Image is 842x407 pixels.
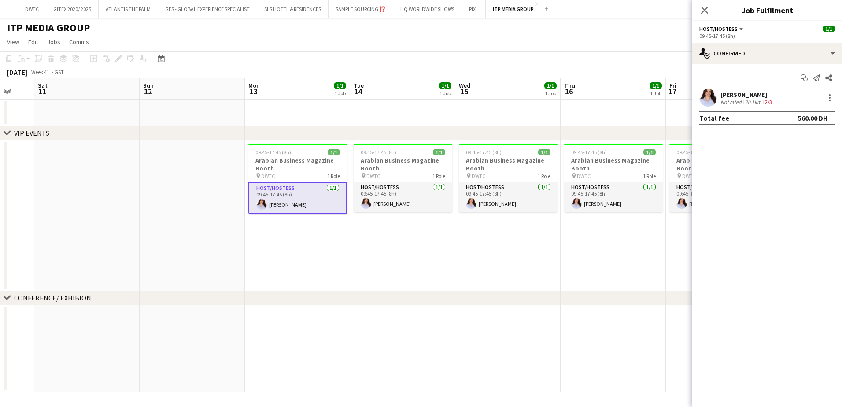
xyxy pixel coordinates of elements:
div: 560.00 DH [798,114,828,122]
app-job-card: 09:45-17:45 (8h)1/1Arabian Business Magazine Booth DWTC1 RoleHost/Hostess1/109:45-17:45 (8h)[PERS... [669,144,768,212]
span: Tue [354,81,364,89]
h3: Arabian Business Magazine Booth [669,156,768,172]
span: Comms [69,38,89,46]
h3: Arabian Business Magazine Booth [248,156,347,172]
button: Host/Hostess [699,26,745,32]
span: 1/1 [650,82,662,89]
div: VIP EVENTS [14,129,49,137]
app-card-role: Host/Hostess1/109:45-17:45 (8h)[PERSON_NAME] [459,182,558,212]
span: DWTC [366,173,380,179]
span: Wed [459,81,470,89]
div: GST [55,69,64,75]
app-card-role: Host/Hostess1/109:45-17:45 (8h)[PERSON_NAME] [669,182,768,212]
h1: ITP MEDIA GROUP [7,21,90,34]
span: Host/Hostess [699,26,738,32]
span: 1 Role [327,173,340,179]
span: 12 [142,86,154,96]
span: 13 [247,86,260,96]
span: 11 [37,86,48,96]
div: [PERSON_NAME] [720,91,774,99]
span: 15 [458,86,470,96]
button: HQ WORLDWIDE SHOWS [393,0,462,18]
span: 09:45-17:45 (8h) [361,149,396,155]
a: Jobs [44,36,64,48]
div: 20.1km [743,99,763,105]
span: 1/1 [433,149,445,155]
div: 1 Job [545,90,556,96]
app-job-card: 09:45-17:45 (8h)1/1Arabian Business Magazine Booth DWTC1 RoleHost/Hostess1/109:45-17:45 (8h)[PERS... [248,144,347,214]
span: 1 Role [643,173,656,179]
app-card-role: Host/Hostess1/109:45-17:45 (8h)[PERSON_NAME] [354,182,452,212]
span: DWTC [472,173,485,179]
h3: Arabian Business Magazine Booth [459,156,558,172]
a: Comms [66,36,92,48]
span: 1/1 [439,82,451,89]
span: 1/1 [328,149,340,155]
span: 1/1 [823,26,835,32]
h3: Job Fulfilment [692,4,842,16]
app-skills-label: 2/3 [765,99,772,105]
span: Jobs [47,38,60,46]
span: 09:45-17:45 (8h) [466,149,502,155]
span: Week 41 [29,69,51,75]
app-job-card: 09:45-17:45 (8h)1/1Arabian Business Magazine Booth DWTC1 RoleHost/Hostess1/109:45-17:45 (8h)[PERS... [354,144,452,212]
div: Not rated [720,99,743,105]
button: DWTC [18,0,46,18]
div: [DATE] [7,68,27,77]
span: DWTC [682,173,696,179]
span: 1/1 [334,82,346,89]
div: 1 Job [650,90,661,96]
span: Fri [669,81,676,89]
button: GITEX 2020/ 2025 [46,0,99,18]
button: GES - GLOBAL EXPERIENCE SPECIALIST [158,0,257,18]
span: 1/1 [544,82,557,89]
span: 14 [352,86,364,96]
div: 1 Job [334,90,346,96]
a: Edit [25,36,42,48]
button: SAMPLE SOURCING ⁉️ [329,0,393,18]
button: ATLANTIS THE PALM [99,0,158,18]
span: DWTC [577,173,591,179]
button: ITP MEDIA GROUP [486,0,541,18]
span: 09:45-17:45 (8h) [255,149,291,155]
span: View [7,38,19,46]
button: PIXL [462,0,486,18]
span: 1 Role [432,173,445,179]
span: Sat [38,81,48,89]
a: View [4,36,23,48]
span: Thu [564,81,575,89]
h3: Arabian Business Magazine Booth [354,156,452,172]
div: Total fee [699,114,729,122]
span: 1/1 [538,149,550,155]
span: Mon [248,81,260,89]
span: Edit [28,38,38,46]
div: Confirmed [692,43,842,64]
span: 1/1 [643,149,656,155]
app-job-card: 09:45-17:45 (8h)1/1Arabian Business Magazine Booth DWTC1 RoleHost/Hostess1/109:45-17:45 (8h)[PERS... [459,144,558,212]
app-job-card: 09:45-17:45 (8h)1/1Arabian Business Magazine Booth DWTC1 RoleHost/Hostess1/109:45-17:45 (8h)[PERS... [564,144,663,212]
div: CONFERENCE/ EXHIBION [14,293,91,302]
span: 16 [563,86,575,96]
div: 1 Job [439,90,451,96]
span: 1 Role [538,173,550,179]
h3: Arabian Business Magazine Booth [564,156,663,172]
span: 17 [668,86,676,96]
button: SLS HOTEL & RESIDENCES [257,0,329,18]
div: 09:45-17:45 (8h) [699,33,835,39]
span: DWTC [261,173,275,179]
span: 09:45-17:45 (8h) [676,149,712,155]
app-card-role: Host/Hostess1/109:45-17:45 (8h)[PERSON_NAME] [564,182,663,212]
span: 09:45-17:45 (8h) [571,149,607,155]
app-card-role: Host/Hostess1/109:45-17:45 (8h)[PERSON_NAME] [248,182,347,214]
span: Sun [143,81,154,89]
